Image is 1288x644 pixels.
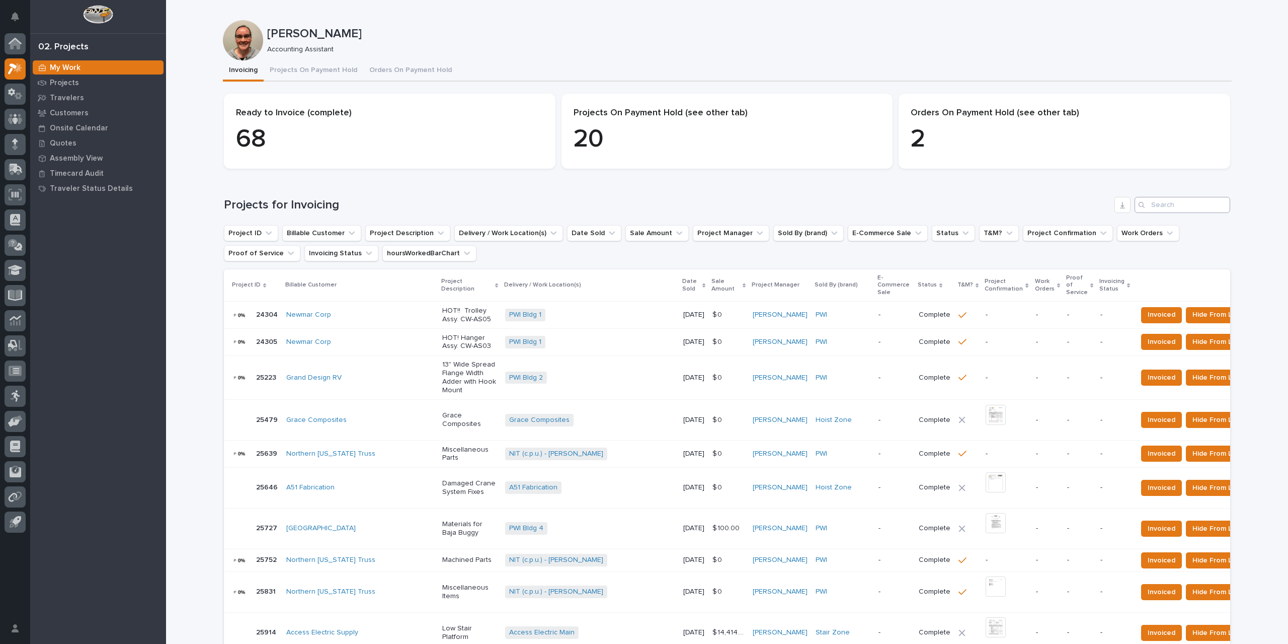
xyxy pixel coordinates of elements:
p: 25639 [256,448,279,458]
p: HOT!! Trolley Assy. CW-AS05 [442,307,497,324]
p: E-Commerce Sale [877,272,912,298]
p: 13" Wide Spread Flange Width Adder with Hook Mount [442,361,497,394]
button: T&M? [979,225,1019,241]
p: - [1100,338,1129,346]
p: - [986,556,1027,564]
p: Orders On Payment Hold (see other tab) [911,108,1218,119]
a: [PERSON_NAME] [753,628,808,637]
p: - [878,524,911,533]
a: Onsite Calendar [30,120,166,135]
p: - [878,416,911,424]
p: - [986,374,1027,382]
p: - [878,450,911,458]
p: Complete [919,416,950,424]
p: - [1036,338,1059,346]
button: Invoicing [223,60,264,82]
button: Orders On Payment Hold [363,60,458,82]
p: - [1036,416,1059,424]
p: Quotes [50,139,76,148]
a: [PERSON_NAME] [753,374,808,382]
a: [PERSON_NAME] [753,416,808,424]
p: Customers [50,109,89,118]
p: [DATE] [683,483,704,492]
p: [DATE] [683,311,704,319]
span: Invoiced [1148,554,1175,566]
p: - [878,483,911,492]
p: - [1100,483,1129,492]
p: Low Stair Platform [442,624,497,641]
p: - [1067,374,1092,382]
tr: 2575225752 Northern [US_STATE] Truss Machined PartsNIT (c.p.u.) - [PERSON_NAME] [DATE]$ 0$ 0 [PER... [224,549,1262,571]
p: - [1067,588,1092,596]
button: Hide From List [1186,480,1246,496]
p: Delivery / Work Location(s) [504,279,581,291]
tr: 2583125831 Northern [US_STATE] Truss Miscellaneous ItemsNIT (c.p.u.) - [PERSON_NAME] [DATE]$ 0$ 0... [224,571,1262,612]
p: Timecard Audit [50,169,104,178]
p: 25727 [256,522,279,533]
p: - [1100,628,1129,637]
tr: 2547925479 Grace Composites Grace CompositesGrace Composites [DATE]$ 0$ 0 [PERSON_NAME] Hoist Zon... [224,400,1262,441]
p: - [878,556,911,564]
p: - [1036,524,1059,533]
tr: 2563925639 Northern [US_STATE] Truss Miscellaneous PartsNIT (c.p.u.) - [PERSON_NAME] [DATE]$ 0$ 0... [224,441,1262,468]
span: Invoiced [1148,414,1175,426]
a: NIT (c.p.u.) - [PERSON_NAME] [509,556,603,564]
button: Hide From List [1186,370,1246,386]
button: Proof of Service [224,245,300,261]
p: [PERSON_NAME] [267,27,1228,41]
p: Date Sold [682,276,700,295]
button: Invoiced [1141,625,1182,641]
a: Quotes [30,135,166,151]
p: Complete [919,338,950,346]
button: Project Description [365,225,450,241]
p: $ 100.00 [712,522,742,533]
p: - [878,311,911,319]
p: $ 0 [712,448,724,458]
button: Invoiced [1141,521,1182,537]
button: Project Confirmation [1023,225,1113,241]
p: My Work [50,63,80,73]
span: Invoiced [1148,627,1175,639]
button: Sold By (brand) [773,225,844,241]
button: Hide From List [1186,446,1246,462]
button: Notifications [5,6,26,27]
a: [GEOGRAPHIC_DATA] [286,524,356,533]
a: Newmar Corp [286,311,331,319]
p: Invoicing Status [1099,276,1124,295]
p: Sold By (brand) [815,279,858,291]
p: $ 0 [712,372,724,382]
p: $ 0 [712,554,724,564]
p: Damaged Crane System Fixes [442,479,497,496]
input: Search [1135,197,1230,213]
a: NIT (c.p.u.) - [PERSON_NAME] [509,450,603,458]
a: Northern [US_STATE] Truss [286,588,375,596]
a: Hoist Zone [816,483,852,492]
p: T&M? [957,279,973,291]
p: Complete [919,628,950,637]
p: 2 [911,124,1218,155]
h1: Projects for Invoicing [224,198,1110,212]
p: 20 [574,124,881,155]
p: 25831 [256,586,278,596]
p: Proof of Service [1066,272,1088,298]
button: Project Manager [693,225,769,241]
p: Projects On Payment Hold (see other tab) [574,108,881,119]
p: Projects [50,79,79,88]
p: Complete [919,374,950,382]
p: - [1036,374,1059,382]
a: PWI [816,311,827,319]
p: Accounting Assistant [267,45,1224,54]
button: Invoiced [1141,412,1182,428]
span: Invoiced [1148,448,1175,460]
p: - [878,628,911,637]
div: Notifications [13,12,26,28]
a: Access Electric Supply [286,628,358,637]
div: 02. Projects [38,42,89,53]
p: [DATE] [683,450,704,458]
button: Hide From List [1186,307,1246,323]
span: Invoiced [1148,523,1175,535]
a: PWI Bldg 1 [509,311,541,319]
p: $ 0 [712,309,724,319]
p: $ 0 [712,586,724,596]
p: - [986,338,1027,346]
